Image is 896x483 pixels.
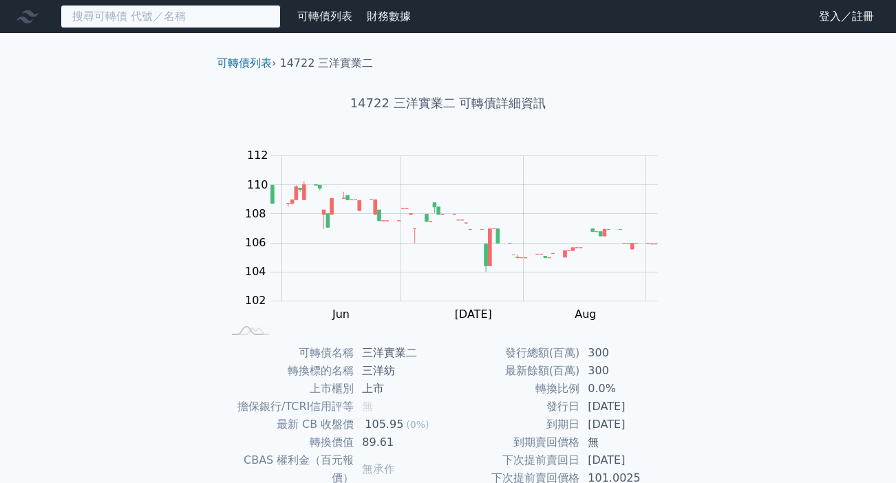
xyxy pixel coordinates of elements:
td: 到期日 [448,416,579,433]
td: 300 [579,362,674,380]
tspan: 108 [245,207,266,220]
td: 轉換標的名稱 [222,362,354,380]
td: 發行日 [448,398,579,416]
tspan: 102 [245,294,266,307]
td: 發行總額(百萬) [448,344,579,362]
span: (0%) [406,419,429,430]
td: 到期賣回價格 [448,433,579,451]
td: [DATE] [579,416,674,433]
span: 無 [362,400,373,413]
td: 300 [579,344,674,362]
td: 擔保銀行/TCRI信用評等 [222,398,354,416]
td: [DATE] [579,451,674,469]
td: 下次提前賣回日 [448,451,579,469]
tspan: 112 [247,149,268,162]
tspan: [DATE] [455,308,492,321]
td: 三洋實業二 [354,344,448,362]
td: 轉換比例 [448,380,579,398]
a: 可轉債列表 [297,10,352,23]
div: 105.95 [362,416,406,433]
li: 14722 三洋實業二 [280,55,374,72]
td: 轉換價值 [222,433,354,451]
td: 可轉債名稱 [222,344,354,362]
td: 三洋紡 [354,362,448,380]
h1: 14722 三洋實業二 可轉債詳細資訊 [206,94,690,113]
td: 最新餘額(百萬) [448,362,579,380]
input: 搜尋可轉債 代號／名稱 [61,5,281,28]
tspan: 110 [247,178,268,191]
td: 最新 CB 收盤價 [222,416,354,433]
li: › [217,55,276,72]
a: 財務數據 [367,10,411,23]
span: 無承作 [362,462,395,475]
td: 89.61 [354,433,448,451]
tspan: Aug [575,308,596,321]
td: 上市 [354,380,448,398]
td: [DATE] [579,398,674,416]
td: 0.0% [579,380,674,398]
tspan: Jun [332,308,350,321]
tspan: 106 [245,236,266,249]
tspan: 104 [245,265,266,278]
a: 可轉債列表 [217,56,272,69]
td: 上市櫃別 [222,380,354,398]
a: 登入／註冊 [808,6,885,28]
g: Chart [238,149,679,321]
td: 無 [579,433,674,451]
